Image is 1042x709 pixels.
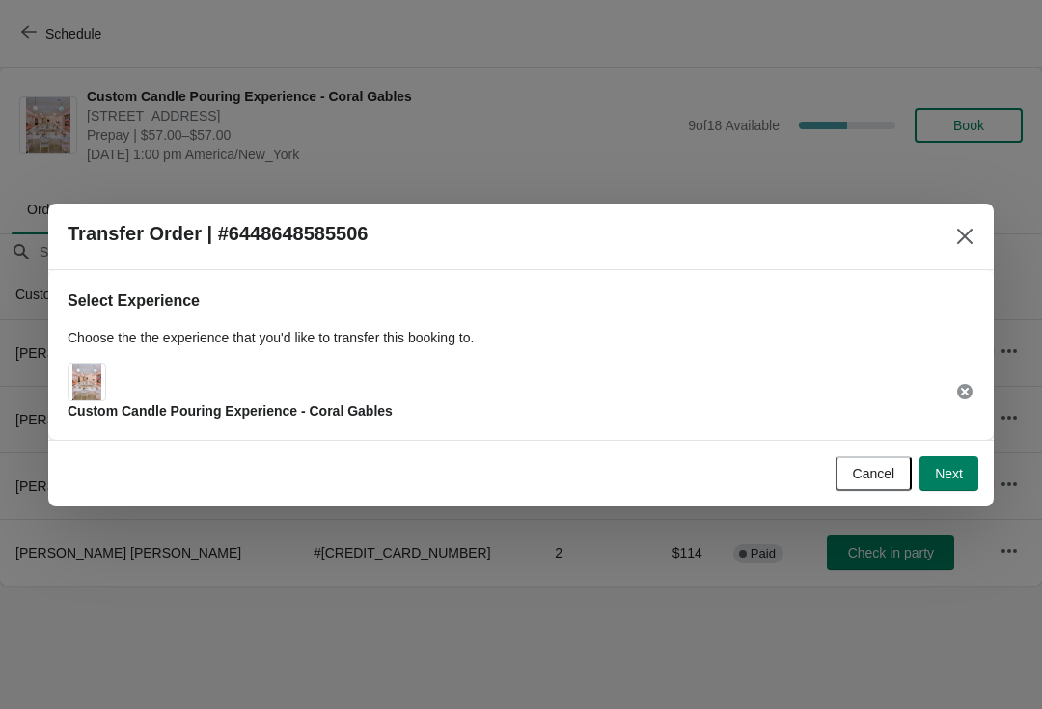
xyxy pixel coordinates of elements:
[72,364,102,400] img: Main Experience Image
[935,466,963,481] span: Next
[947,219,982,254] button: Close
[836,456,913,491] button: Cancel
[68,289,974,313] h2: Select Experience
[68,223,368,245] h2: Transfer Order | #6448648585506
[919,456,978,491] button: Next
[68,328,974,347] p: Choose the the experience that you'd like to transfer this booking to.
[68,403,393,419] span: Custom Candle Pouring Experience - Coral Gables
[853,466,895,481] span: Cancel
